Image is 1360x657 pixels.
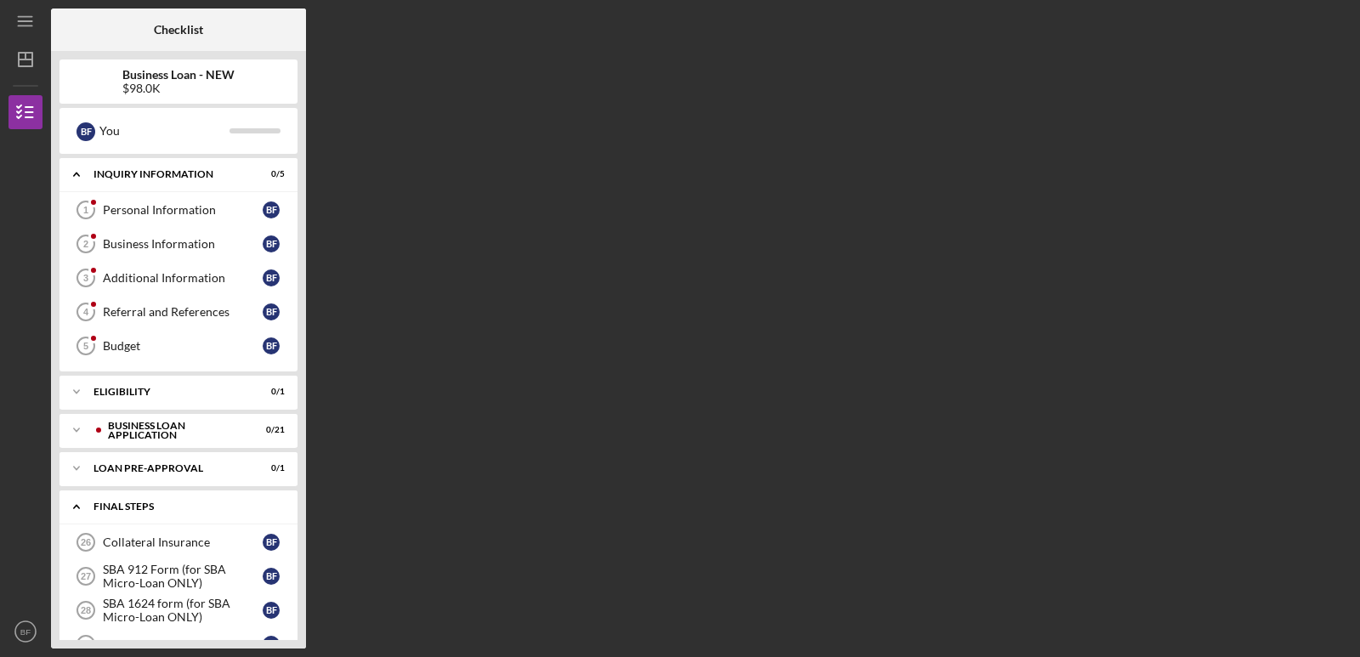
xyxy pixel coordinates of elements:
[103,339,263,353] div: Budget
[103,271,263,285] div: Additional Information
[263,337,280,354] div: B F
[263,269,280,286] div: B F
[103,203,263,217] div: Personal Information
[103,305,263,319] div: Referral and References
[103,563,263,590] div: SBA 912 Form (for SBA Micro-Loan ONLY)
[154,23,203,37] b: Checklist
[93,169,242,179] div: INQUIRY INFORMATION
[76,122,95,141] div: B F
[83,307,89,317] tspan: 4
[68,525,289,559] a: 26Collateral InsuranceBF
[263,534,280,551] div: B F
[68,193,289,227] a: 1Personal InformationBF
[81,571,91,581] tspan: 27
[122,68,235,82] b: Business Loan - NEW
[263,303,280,320] div: B F
[263,568,280,585] div: B F
[103,597,263,624] div: SBA 1624 form (for SBA Micro-Loan ONLY)
[8,615,42,649] button: BF
[103,637,263,651] div: Payment Portal
[93,501,276,512] div: FINAL STEPS
[93,463,242,473] div: LOAN PRE-APPROVAL
[263,602,280,619] div: B F
[83,205,88,215] tspan: 1
[263,636,280,653] div: B F
[68,261,289,295] a: 3Additional InformationBF
[254,387,285,397] div: 0 / 1
[108,421,242,440] div: BUSINESS LOAN APPLICATION
[68,329,289,363] a: 5BudgetBF
[81,639,91,649] tspan: 29
[83,341,88,351] tspan: 5
[263,235,280,252] div: B F
[68,593,289,627] a: 28SBA 1624 form (for SBA Micro-Loan ONLY)BF
[254,169,285,179] div: 0 / 5
[20,627,31,637] text: BF
[122,82,235,95] div: $98.0K
[103,535,263,549] div: Collateral Insurance
[99,116,229,145] div: You
[263,201,280,218] div: B F
[83,239,88,249] tspan: 2
[68,227,289,261] a: 2Business InformationBF
[93,387,242,397] div: ELIGIBILITY
[81,605,91,615] tspan: 28
[81,537,91,547] tspan: 26
[254,463,285,473] div: 0 / 1
[83,273,88,283] tspan: 3
[68,559,289,593] a: 27SBA 912 Form (for SBA Micro-Loan ONLY)BF
[103,237,263,251] div: Business Information
[68,295,289,329] a: 4Referral and ReferencesBF
[254,425,285,435] div: 0 / 21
